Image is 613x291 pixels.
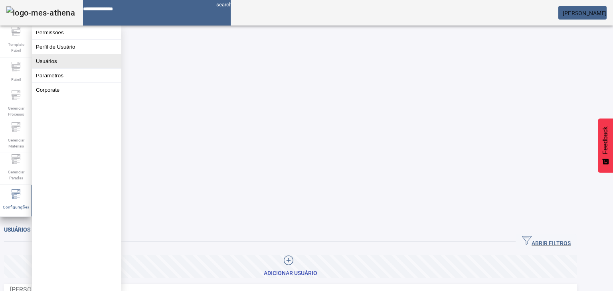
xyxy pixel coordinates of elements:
[563,10,607,16] span: [PERSON_NAME]
[602,126,609,154] span: Feedback
[32,40,121,54] button: Perfil de Usuário
[4,103,28,120] span: Gerenciar Processo
[4,39,28,56] span: Template Fabril
[4,135,28,151] span: Gerenciar Materiais
[9,74,23,85] span: Fabril
[32,83,121,97] button: Corporate
[516,234,577,249] button: ABRIR FILTROS
[522,236,571,248] span: ABRIR FILTROS
[32,54,121,68] button: Usuários
[32,69,121,83] button: Parâmetros
[0,202,32,212] span: Configurações
[6,6,75,19] img: logo-mes-athena
[598,118,613,173] button: Feedback - Mostrar pesquisa
[264,269,317,277] div: Adicionar Usuário
[4,226,30,233] span: Usuários
[32,26,121,39] button: Permissões
[4,255,577,278] button: Adicionar Usuário
[4,167,28,183] span: Gerenciar Paradas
